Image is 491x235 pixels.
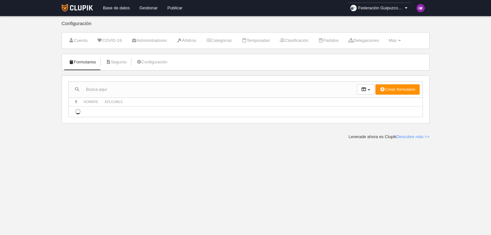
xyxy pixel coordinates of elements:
[358,5,404,11] span: Federación Guipuzcoana de Voleibol
[62,21,430,32] div: Configuración
[128,36,170,45] a: Administradores
[276,36,312,45] a: Clasificación
[102,57,130,67] a: Seguros
[65,36,91,45] a: Cuenta
[345,36,383,45] a: Delegaciones
[133,57,171,67] a: Configuración
[62,4,93,12] img: Clupik
[84,100,98,104] span: Nombre
[314,36,342,45] a: Partidos
[105,100,123,104] span: Aplicable
[238,36,273,45] a: Temporadas
[202,36,235,45] a: Categorías
[65,57,100,67] a: Formularios
[375,84,419,95] button: Crear formulario
[348,3,412,14] a: Federación Guipuzcoana de Voleibol
[389,38,397,43] span: Más
[69,85,357,94] input: Busca aquí
[396,134,430,139] a: Descubre más >>
[349,134,430,140] div: Leverade ahora es Clupik
[385,36,404,45] a: Más
[416,4,425,12] img: c2l6ZT0zMHgzMCZmcz05JnRleHQ9R0ImYmc9OGUyNGFh.png
[173,36,200,45] a: Árbitros
[350,5,357,11] img: Oa9FKPTX8wTZ.30x30.jpg
[94,36,125,45] a: COVID-19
